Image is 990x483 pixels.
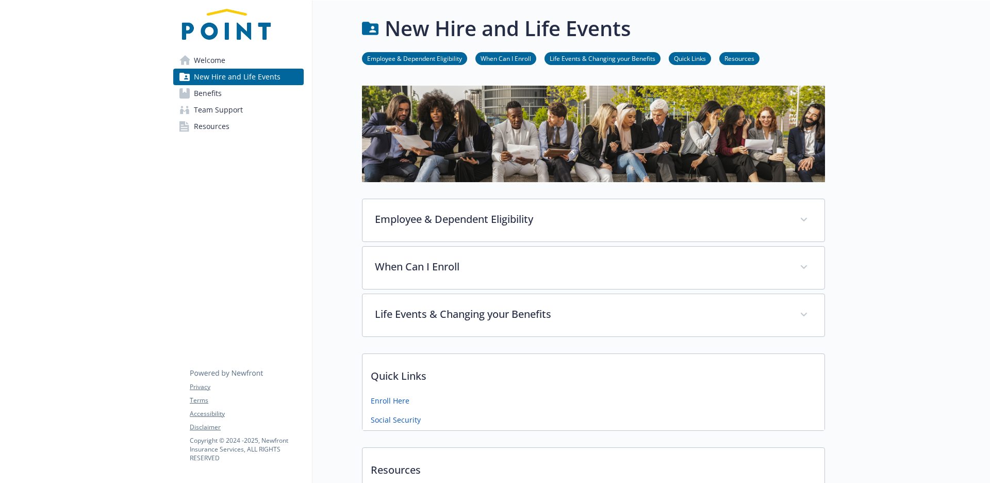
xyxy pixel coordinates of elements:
[371,395,409,406] a: Enroll Here
[375,212,787,227] p: Employee & Dependent Eligibility
[362,354,824,392] p: Quick Links
[375,259,787,275] p: When Can I Enroll
[669,53,711,63] a: Quick Links
[719,53,760,63] a: Resources
[194,85,222,102] span: Benefits
[362,247,824,289] div: When Can I Enroll
[362,86,825,182] img: new hire page banner
[173,118,304,135] a: Resources
[475,53,536,63] a: When Can I Enroll
[190,436,303,462] p: Copyright © 2024 - 2025 , Newfront Insurance Services, ALL RIGHTS RESERVED
[190,396,303,405] a: Terms
[544,53,661,63] a: Life Events & Changing your Benefits
[371,414,421,425] a: Social Security
[385,13,631,44] h1: New Hire and Life Events
[190,409,303,418] a: Accessibility
[173,85,304,102] a: Benefits
[194,52,225,69] span: Welcome
[190,382,303,392] a: Privacy
[173,69,304,85] a: New Hire and Life Events
[194,118,229,135] span: Resources
[375,307,787,322] p: Life Events & Changing your Benefits
[362,199,824,242] div: Employee & Dependent Eligibility
[362,53,467,63] a: Employee & Dependent Eligibility
[362,294,824,336] div: Life Events & Changing your Benefits
[194,69,280,85] span: New Hire and Life Events
[190,423,303,432] a: Disclaimer
[194,102,243,118] span: Team Support
[173,102,304,118] a: Team Support
[173,52,304,69] a: Welcome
